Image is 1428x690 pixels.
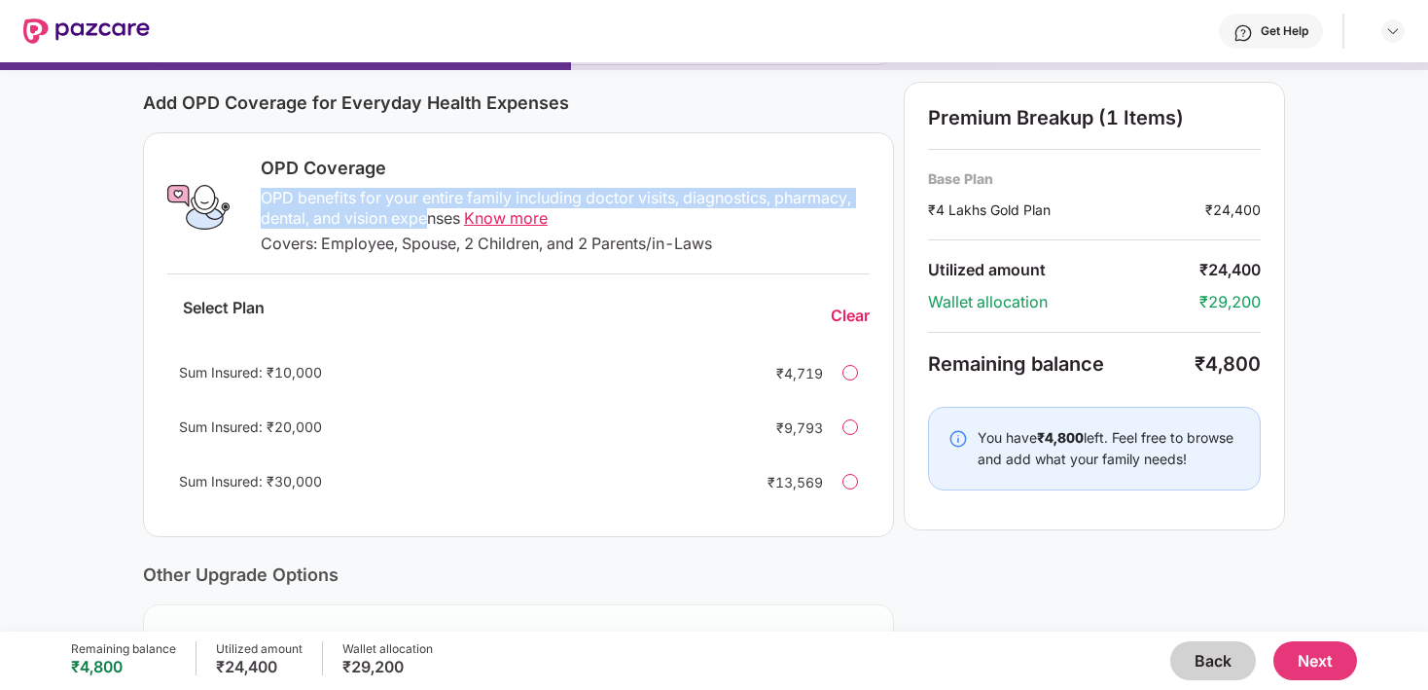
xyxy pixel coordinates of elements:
[71,641,176,657] div: Remaining balance
[978,427,1240,470] div: You have left. Feel free to browse and add what your family needs!
[261,157,870,180] div: OPD Coverage
[179,473,322,490] span: Sum Insured: ₹30,000
[1205,200,1261,220] div: ₹24,400
[342,641,433,657] div: Wallet allocation
[745,418,823,438] div: ₹9,793
[948,429,968,449] img: svg+xml;base64,PHN2ZyBpZD0iSW5mby0yMHgyMCIgeG1sbnM9Imh0dHA6Ly93d3cudzMub3JnLzIwMDAvc3ZnIiB3aWR0aD...
[745,472,823,492] div: ₹13,569
[1170,641,1256,680] button: Back
[143,92,894,113] div: Add OPD Coverage for Everyday Health Expenses
[928,352,1195,376] div: Remaining balance
[342,657,433,676] div: ₹29,200
[143,564,894,585] div: Other Upgrade Options
[261,188,870,229] div: OPD benefits for your entire family including doctor visits, diagnostics, pharmacy, dental, and v...
[167,176,230,238] img: OPD Coverage
[261,234,870,254] div: Covers: Employee, Spouse, 2 Children, and 2 Parents/in-Laws
[1273,641,1357,680] button: Next
[23,18,150,44] img: New Pazcare Logo
[928,260,1199,280] div: Utilized amount
[167,298,280,334] div: Select Plan
[1199,292,1261,312] div: ₹29,200
[928,200,1205,220] div: ₹4 Lakhs Gold Plan
[745,363,823,383] div: ₹4,719
[179,364,322,381] span: Sum Insured: ₹10,000
[216,641,303,657] div: Utilized amount
[831,306,870,326] div: Clear
[179,418,322,435] span: Sum Insured: ₹20,000
[1261,23,1308,39] div: Get Help
[1385,23,1401,39] img: svg+xml;base64,PHN2ZyBpZD0iRHJvcGRvd24tMzJ4MzIiIHhtbG5zPSJodHRwOi8vd3d3LnczLm9yZy8yMDAwL3N2ZyIgd2...
[464,208,548,228] span: Know more
[216,657,303,676] div: ₹24,400
[1037,429,1084,446] b: ₹4,800
[1199,260,1261,280] div: ₹24,400
[928,106,1261,129] div: Premium Breakup (1 Items)
[1233,23,1253,43] img: svg+xml;base64,PHN2ZyBpZD0iSGVscC0zMngzMiIgeG1sbnM9Imh0dHA6Ly93d3cudzMub3JnLzIwMDAvc3ZnIiB3aWR0aD...
[928,292,1199,312] div: Wallet allocation
[1195,352,1261,376] div: ₹4,800
[928,169,1261,188] div: Base Plan
[71,657,176,676] div: ₹4,800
